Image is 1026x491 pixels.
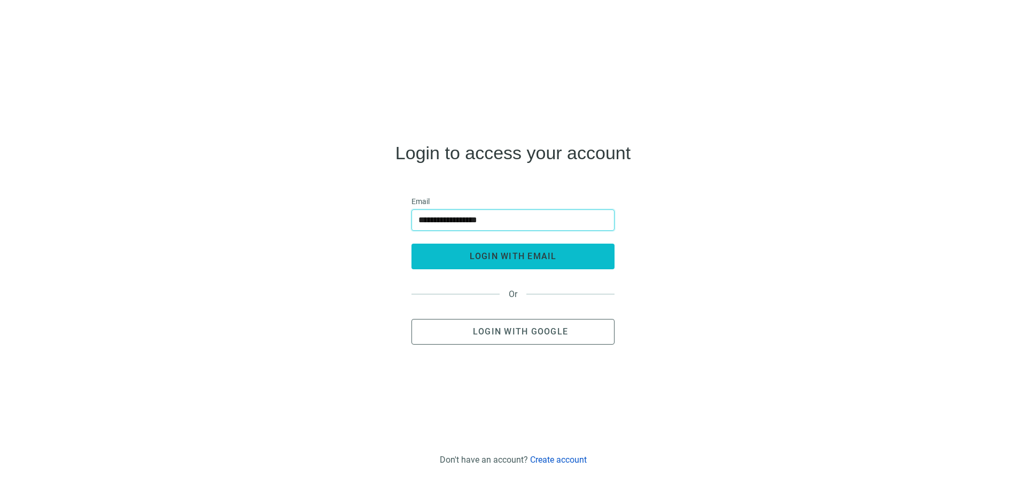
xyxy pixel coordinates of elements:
[411,244,615,269] button: login with email
[411,319,615,345] button: Login with Google
[411,196,430,207] span: Email
[470,251,557,261] span: login with email
[500,289,526,299] span: Or
[530,455,587,465] a: Create account
[395,144,631,161] h4: Login to access your account
[473,326,568,337] span: Login with Google
[440,455,587,465] div: Don't have an account?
